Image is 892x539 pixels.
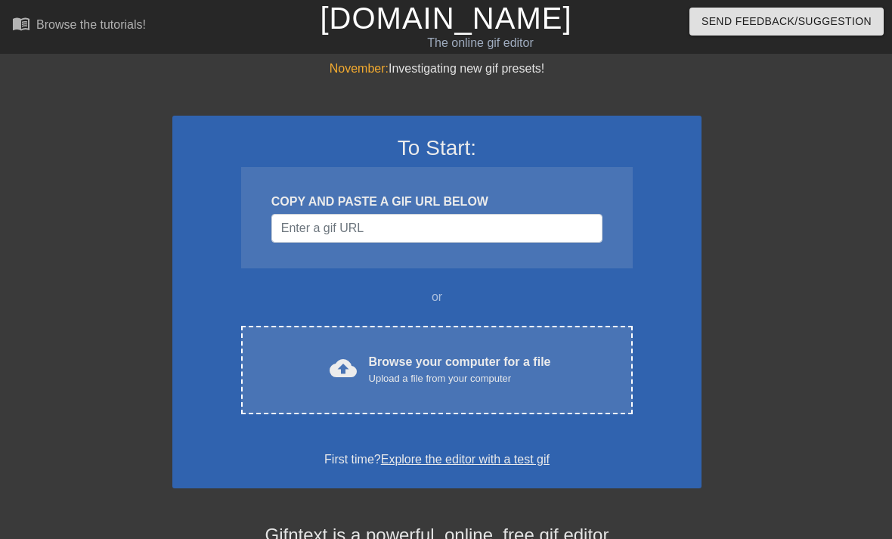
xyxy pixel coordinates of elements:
[369,371,551,386] div: Upload a file from your computer
[212,288,662,306] div: or
[271,193,602,211] div: COPY AND PASTE A GIF URL BELOW
[689,8,884,36] button: Send Feedback/Suggestion
[172,60,702,78] div: Investigating new gif presets!
[330,62,389,75] span: November:
[36,18,146,31] div: Browse the tutorials!
[305,34,655,52] div: The online gif editor
[12,14,30,33] span: menu_book
[381,453,550,466] a: Explore the editor with a test gif
[192,451,682,469] div: First time?
[12,14,146,38] a: Browse the tutorials!
[271,214,602,243] input: Username
[369,353,551,386] div: Browse your computer for a file
[192,135,682,161] h3: To Start:
[320,2,571,35] a: [DOMAIN_NAME]
[702,12,872,31] span: Send Feedback/Suggestion
[330,355,357,382] span: cloud_upload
